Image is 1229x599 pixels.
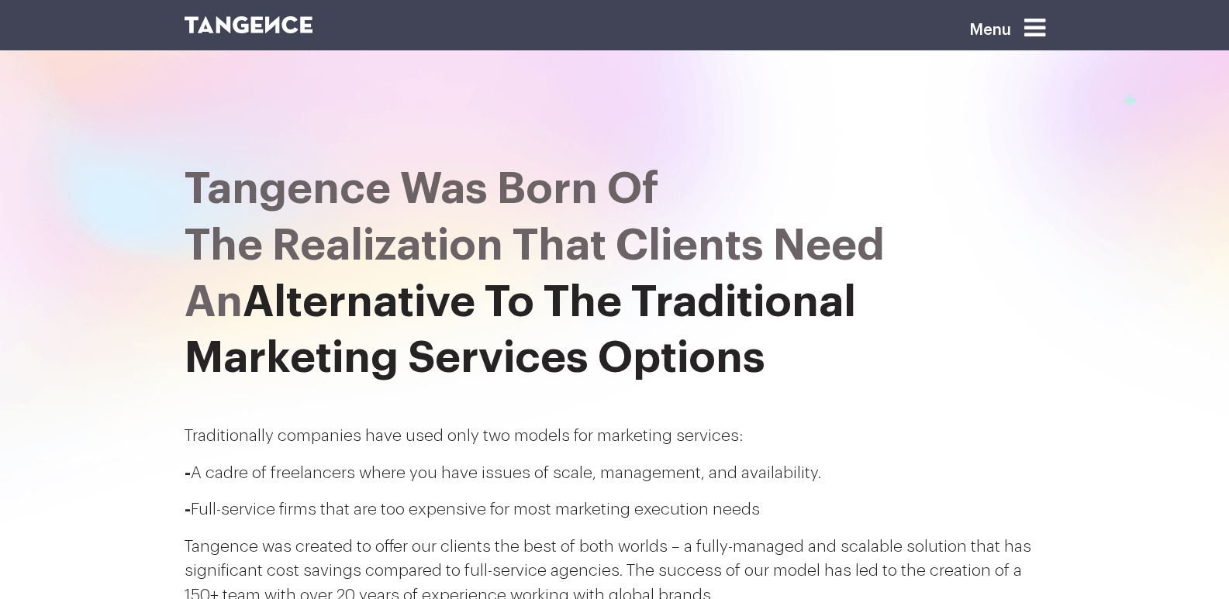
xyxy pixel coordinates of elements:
[185,424,1045,449] p: Traditionally companies have used only two models for marketing services:
[185,167,885,324] span: Tangence Was Born Of the realization that clients need an
[185,501,191,518] span: -
[185,497,1045,522] p: Full-service firms that are too expensive for most marketing execution needs
[185,161,1045,387] h2: Alternative To The Traditional Marketing Services Options
[185,16,313,33] img: logo SVG
[185,465,191,481] span: -
[185,461,1045,486] p: A cadre of freelancers where you have issues of scale, management, and availability.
